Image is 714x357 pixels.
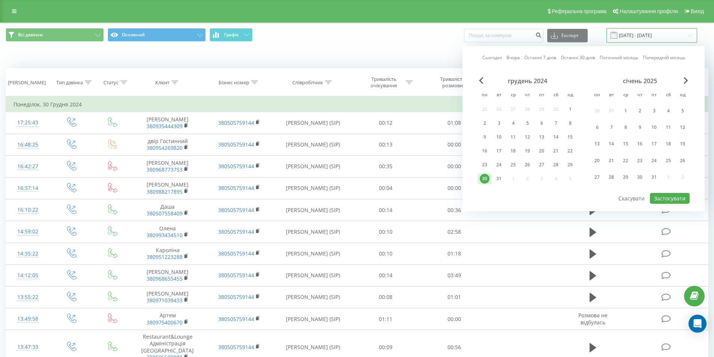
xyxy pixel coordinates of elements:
td: 00:00 [420,134,489,155]
td: 03:49 [420,264,489,286]
div: пн 20 січ 2025 р. [590,154,604,167]
div: 17:25:43 [13,115,42,130]
div: Статус [103,79,118,86]
span: Previous Month [479,77,483,84]
div: ср 4 груд 2024 р. [506,118,520,129]
div: ср 22 січ 2025 р. [618,154,633,167]
td: [PERSON_NAME] (SIP) [275,134,352,155]
div: 16 [480,146,489,156]
td: 00:00 [420,177,489,199]
div: 7 [606,122,616,132]
div: сб 4 січ 2025 р. [661,104,675,118]
a: Сьогодні [482,54,502,61]
div: 10 [649,122,659,132]
div: сб 7 груд 2024 р. [549,118,563,129]
a: 380954269820 [147,144,183,151]
td: Даша [132,199,203,221]
div: 27 [537,160,546,170]
td: [PERSON_NAME] (SIP) [275,199,352,221]
div: 22 [621,156,630,166]
div: 29 [565,160,575,170]
div: 4 [663,106,673,116]
div: сб 18 січ 2025 р. [661,137,675,151]
a: 380505759144 [218,228,254,235]
div: пт 24 січ 2025 р. [647,154,661,167]
div: 31 [649,172,659,182]
div: 20 [537,146,546,156]
td: 00:00 [420,308,489,330]
div: нд 22 груд 2024 р. [563,145,577,157]
button: Скасувати [614,193,649,204]
div: 20 [592,156,602,166]
td: 01:18 [420,243,489,264]
td: 00:10 [352,243,420,264]
div: вт 14 січ 2025 р. [604,137,618,151]
abbr: середа [507,90,519,101]
td: 00:35 [352,155,420,177]
div: пн 2 груд 2024 р. [477,118,492,129]
abbr: неділя [677,90,688,101]
div: сб 14 груд 2024 р. [549,131,563,143]
div: пт 10 січ 2025 р. [647,120,661,134]
td: 00:14 [352,199,420,221]
td: [PERSON_NAME] (SIP) [275,243,352,264]
abbr: субота [550,90,561,101]
div: 5 [522,118,532,128]
div: 2 [635,106,645,116]
div: пт 31 січ 2025 р. [647,170,661,184]
div: 13:55:22 [13,290,42,305]
div: 13 [592,139,602,149]
div: 21 [551,146,561,156]
button: Всі дзвінки [6,28,104,42]
div: [PERSON_NAME] [8,79,46,86]
a: 380505759144 [218,272,254,279]
div: вт 28 січ 2025 р. [604,170,618,184]
a: 380505759144 [218,250,254,257]
div: Тривалість очікування [364,76,404,89]
div: 24 [649,156,659,166]
abbr: четвер [634,90,645,101]
td: Понеділок, 30 Грудня 2024 [6,97,708,112]
div: 11 [508,132,518,142]
div: 14:59:02 [13,224,42,239]
div: Бізнес номер [219,79,249,86]
td: [PERSON_NAME] (SIP) [275,221,352,243]
div: нд 26 січ 2025 р. [675,154,690,167]
div: 21 [606,156,616,166]
td: Олена [132,221,203,243]
td: Артем [132,308,203,330]
a: 380988217895 [147,188,183,195]
div: нд 29 груд 2024 р. [563,159,577,170]
div: 3 [649,106,659,116]
a: Попередній місяць [643,54,685,61]
a: 380505759144 [218,141,254,148]
div: 16:37:14 [13,181,42,196]
td: [PERSON_NAME] (SIP) [275,286,352,308]
div: 23 [480,160,489,170]
a: Вчора [506,54,520,61]
div: вт 31 груд 2024 р. [492,173,506,184]
div: чт 9 січ 2025 р. [633,120,647,134]
div: 9 [635,122,645,132]
abbr: понеділок [479,90,490,101]
div: 4 [508,118,518,128]
abbr: понеділок [591,90,603,101]
td: [PERSON_NAME] (SIP) [275,177,352,199]
div: 10 [494,132,504,142]
span: Розмова не відбулась [578,312,608,326]
a: 380971039433 [147,297,183,304]
span: Графік [224,32,239,37]
div: ср 1 січ 2025 р. [618,104,633,118]
button: Застосувати [650,193,690,204]
div: нд 5 січ 2025 р. [675,104,690,118]
div: 16:42:27 [13,159,42,174]
abbr: четвер [522,90,533,101]
a: 380968655455 [147,275,183,282]
td: [PERSON_NAME] [132,112,203,134]
div: вт 24 груд 2024 р. [492,159,506,170]
div: нд 19 січ 2025 р. [675,137,690,151]
a: Останні 30 днів [561,54,595,61]
a: 380975400670 [147,319,183,326]
div: 22 [565,146,575,156]
div: 14 [551,132,561,142]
